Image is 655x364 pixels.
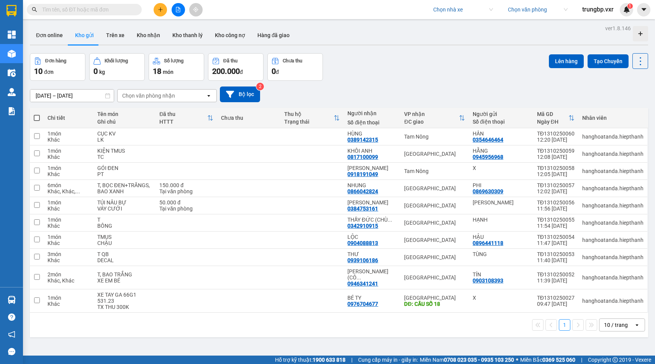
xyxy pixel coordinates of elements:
div: Tạo kho hàng mới [633,26,648,41]
div: 0866042824 [347,188,378,194]
div: 150.000 đ [159,182,213,188]
div: TÚI NÂU BỰ [97,199,152,206]
span: message [8,348,15,355]
div: ver 1.8.146 [605,24,631,33]
div: Khác [47,301,90,307]
div: Người nhận [347,110,396,116]
div: VÁY CƯỚI [97,206,152,212]
img: warehouse-icon [8,50,16,58]
div: PHẠM TRÍ [347,165,396,171]
div: 2 món [47,271,90,277]
div: X [473,165,529,171]
span: 1 [629,3,631,9]
button: plus [154,3,167,16]
button: Kho nhận [131,26,166,44]
span: Hỗ trợ kỹ thuật: [275,356,346,364]
button: Lên hàng [549,54,584,68]
div: T [97,217,152,223]
div: PHI [473,182,529,188]
div: TĐ1310250056 [537,199,575,206]
div: 0354646464 [473,137,503,143]
div: 0384753161 [347,206,378,212]
div: hanghoatanda.hiepthanh [582,298,644,304]
div: Khác [47,171,90,177]
div: 11:40 [DATE] [537,257,575,263]
div: Khác [47,223,90,229]
div: X [473,295,529,301]
div: TĐ1310250059 [537,148,575,154]
div: 1 món [47,217,90,223]
div: HÂN [473,131,529,137]
button: Chưa thu0đ [267,53,323,81]
img: dashboard-icon [8,31,16,39]
span: 18 [153,67,161,76]
div: Chi tiết [47,115,90,121]
div: hanghoatanda.hiepthanh [582,168,644,174]
div: Đơn hàng [45,58,66,64]
button: Khối lượng0kg [89,53,145,81]
div: 1 món [47,131,90,137]
div: THƯ [347,251,396,257]
div: 0976704677 [347,301,378,307]
th: Toggle SortBy [280,108,344,128]
div: Mã GD [537,111,568,117]
button: Kho gửi [69,26,100,44]
button: Trên xe [100,26,131,44]
div: 12:20 [DATE] [537,137,575,143]
button: caret-down [637,3,650,16]
div: Chưa thu [221,115,277,121]
div: 0817100099 [347,154,378,160]
div: TX THU 300K [97,304,152,310]
span: plus [158,7,163,12]
div: TC [97,154,152,160]
img: warehouse-icon [8,69,16,77]
span: ... [75,188,80,194]
div: XE EM BÉ [97,277,152,284]
div: 12:05 [DATE] [537,171,575,177]
div: [GEOGRAPHIC_DATA] [404,274,465,281]
svg: open [634,322,640,328]
span: notification [8,331,15,338]
button: Đơn online [30,26,69,44]
div: Ghi chú [97,119,152,125]
div: Số lượng [164,58,183,64]
div: hanghoatanda.hiepthanh [582,274,644,281]
div: TĐ1310250058 [537,165,575,171]
span: trungbp.vxr [576,5,620,14]
div: Đã thu [223,58,237,64]
div: Thu hộ [284,111,334,117]
img: warehouse-icon [8,88,16,96]
div: 0869630309 [473,188,503,194]
button: Kho công nợ [209,26,251,44]
div: TĐ1310250060 [537,131,575,137]
span: 0 [93,67,98,76]
div: Chọn văn phòng nhận [122,92,175,100]
span: đ [240,69,243,75]
button: file-add [172,3,185,16]
button: 1 [559,319,570,331]
div: Khác [47,206,90,212]
div: 0946341241 [347,281,378,287]
div: 6 món [47,182,90,188]
span: 10 [34,67,43,76]
div: HẰNG [473,148,529,154]
button: Kho thanh lý [166,26,209,44]
div: Khác, Khác, Khác [47,188,90,194]
div: [GEOGRAPHIC_DATA] [404,185,465,191]
div: 1 món [47,165,90,171]
div: hanghoatanda.hiepthanh [582,185,644,191]
div: 1 món [47,148,90,154]
div: Khối lượng [105,58,128,64]
div: DĐ: CẦU SỐ 18 [404,301,465,307]
div: Khác [47,257,90,263]
span: đơn [44,69,54,75]
span: copyright [612,357,618,362]
div: TÍN [473,271,529,277]
div: 0939106186 [347,257,378,263]
div: T, BAO TRẮNG [97,271,152,277]
div: Trạng thái [284,119,334,125]
span: Cung cấp máy in - giấy in: [358,356,418,364]
div: 0342910915 [347,223,378,229]
div: hanghoatanda.hiepthanh [582,220,644,226]
div: TMUS [97,234,152,240]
